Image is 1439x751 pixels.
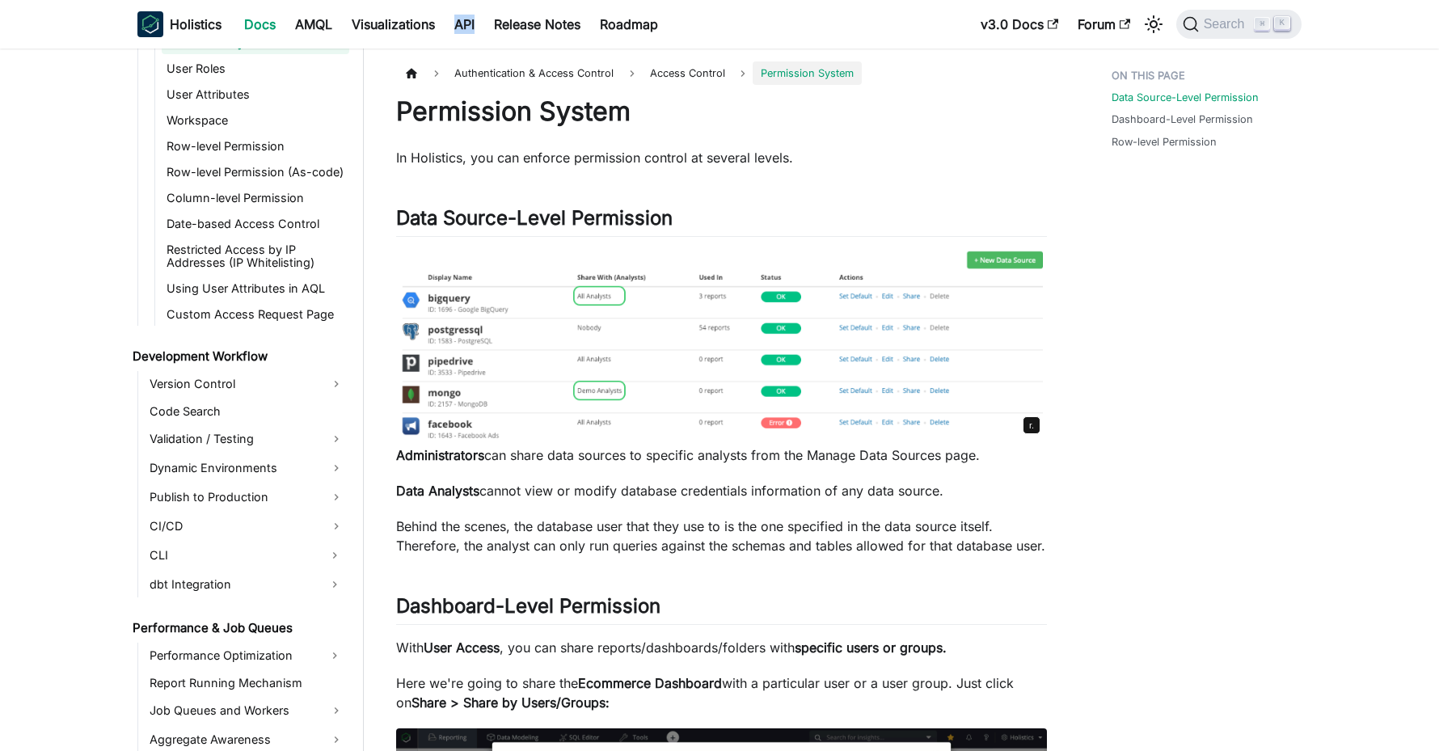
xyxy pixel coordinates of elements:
[1112,134,1217,150] a: Row-level Permission
[285,11,342,37] a: AMQL
[1254,17,1270,32] kbd: ⌘
[162,57,349,80] a: User Roles
[578,675,722,691] strong: Ecommerce Dashboard
[320,643,349,669] button: Expand sidebar category 'Performance Optimization'
[145,672,349,694] a: Report Running Mechanism
[145,572,320,597] a: dbt Integration
[162,83,349,106] a: User Attributes
[234,11,285,37] a: Docs
[1274,16,1290,31] kbd: K
[145,643,320,669] a: Performance Optimization
[128,617,349,639] a: Performance & Job Queues
[396,445,1047,465] p: can share data sources to specific analysts from the Manage Data Sources page.
[484,11,590,37] a: Release Notes
[396,638,1047,657] p: With , you can share reports/dashboards/folders with
[650,67,725,79] span: Access Control
[137,11,163,37] img: Holistics
[396,61,427,85] a: Home page
[446,61,622,85] span: Authentication & Access Control
[145,698,349,724] a: Job Queues and Workers
[145,455,349,481] a: Dynamic Environments
[162,213,349,235] a: Date-based Access Control
[1199,17,1255,32] span: Search
[162,277,349,300] a: Using User Attributes in AQL
[1112,90,1259,105] a: Data Source-Level Permission
[162,161,349,184] a: Row-level Permission (As-code)
[642,61,733,85] a: Access Control
[396,61,1047,85] nav: Breadcrumbs
[170,15,222,34] b: Holistics
[145,513,349,539] a: CI/CD
[396,447,484,463] strong: Administrators
[162,303,349,326] a: Custom Access Request Page
[753,61,862,85] span: Permission System
[162,135,349,158] a: Row-level Permission
[121,49,364,751] nav: Docs sidebar
[320,542,349,568] button: Expand sidebar category 'CLI'
[396,95,1047,128] h1: Permission System
[396,206,1047,237] h2: Data Source-Level Permission
[1068,11,1140,37] a: Forum
[396,483,479,499] strong: Data Analysts
[137,11,222,37] a: HolisticsHolistics
[162,187,349,209] a: Column-level Permission
[1112,112,1253,127] a: Dashboard-Level Permission
[971,11,1068,37] a: v3.0 Docs
[162,238,349,274] a: Restricted Access by IP Addresses (IP Whitelisting)
[145,484,349,510] a: Publish to Production
[145,371,349,397] a: Version Control
[145,400,349,423] a: Code Search
[396,517,1047,555] p: Behind the scenes, the database user that they use to is the one specified in the data source its...
[411,694,610,711] strong: Share > Share by Users/Groups:
[396,148,1047,167] p: In Holistics, you can enforce permission control at several levels.
[396,594,1047,625] h2: Dashboard-Level Permission
[795,639,947,656] strong: specific users or groups.
[320,572,349,597] button: Expand sidebar category 'dbt Integration'
[396,481,1047,500] p: cannot view or modify database credentials information of any data source.
[1176,10,1302,39] button: Search (Command+K)
[396,673,1047,712] p: Here we're going to share the with a particular user or a user group. Just click on
[342,11,445,37] a: Visualizations
[145,426,349,452] a: Validation / Testing
[590,11,668,37] a: Roadmap
[128,345,349,368] a: Development Workflow
[1023,416,1040,434] div: r.
[162,109,349,132] a: Workspace
[424,639,500,656] strong: User Access
[145,542,320,568] a: CLI
[1141,11,1167,37] button: Switch between dark and light mode (currently light mode)
[445,11,484,37] a: API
